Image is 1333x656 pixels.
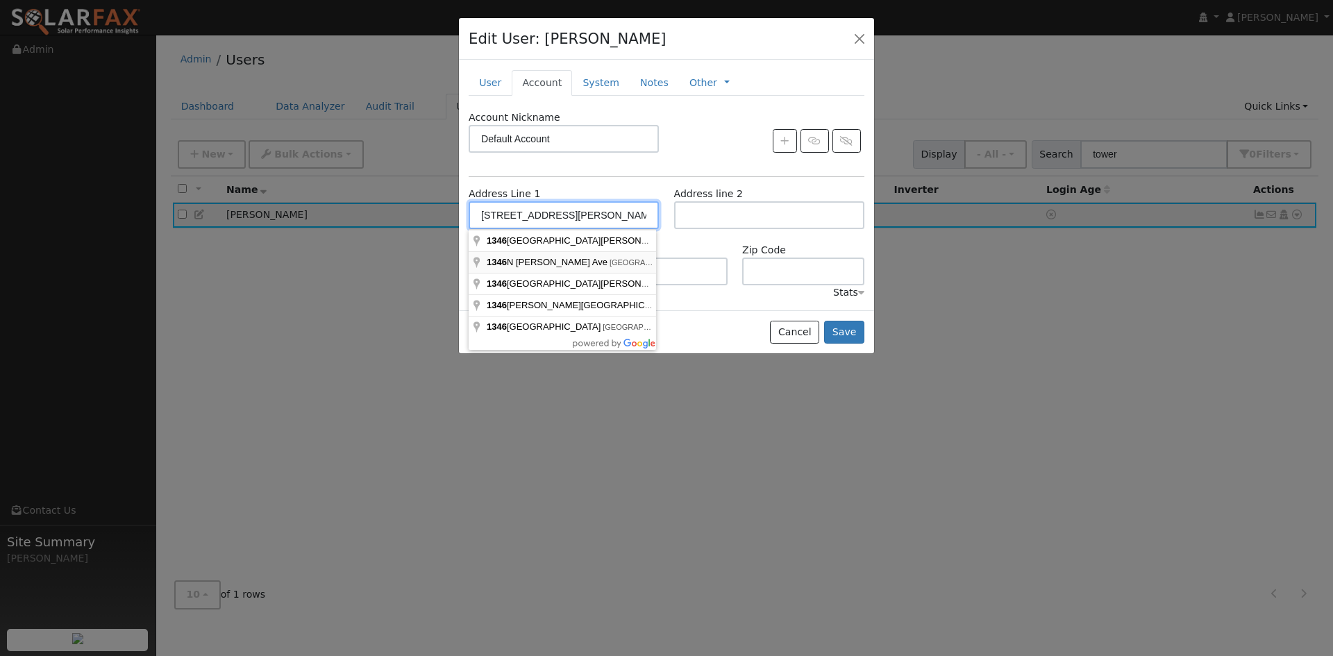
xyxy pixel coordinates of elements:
a: Notes [630,70,679,96]
span: [GEOGRAPHIC_DATA][PERSON_NAME] [487,278,677,289]
span: [GEOGRAPHIC_DATA], [GEOGRAPHIC_DATA], [GEOGRAPHIC_DATA] [603,323,850,331]
button: Link Account [800,129,829,153]
span: [PERSON_NAME][GEOGRAPHIC_DATA] [487,300,677,310]
span: [GEOGRAPHIC_DATA], [GEOGRAPHIC_DATA], [GEOGRAPHIC_DATA] [610,258,857,267]
h4: Edit User: [PERSON_NAME] [469,28,666,50]
span: [GEOGRAPHIC_DATA] [487,321,603,332]
span: 1346 [487,257,507,267]
div: Stats [833,285,864,300]
button: Unlink Account [832,129,861,153]
span: 1346 [487,278,507,289]
label: Address Line 1 [469,187,540,201]
a: Account [512,70,572,96]
button: Save [824,321,864,344]
span: 1346 [487,321,507,332]
span: N [PERSON_NAME] Ave [487,257,610,267]
span: [GEOGRAPHIC_DATA][PERSON_NAME] [487,235,677,246]
button: Create New Account [773,129,797,153]
a: System [572,70,630,96]
a: User [469,70,512,96]
button: Cancel [770,321,819,344]
a: Other [689,76,717,90]
label: Zip Code [742,243,786,258]
label: Address line 2 [674,187,743,201]
label: Account Nickname [469,110,560,125]
span: 1346 [487,300,507,310]
span: 1346 [487,235,507,246]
